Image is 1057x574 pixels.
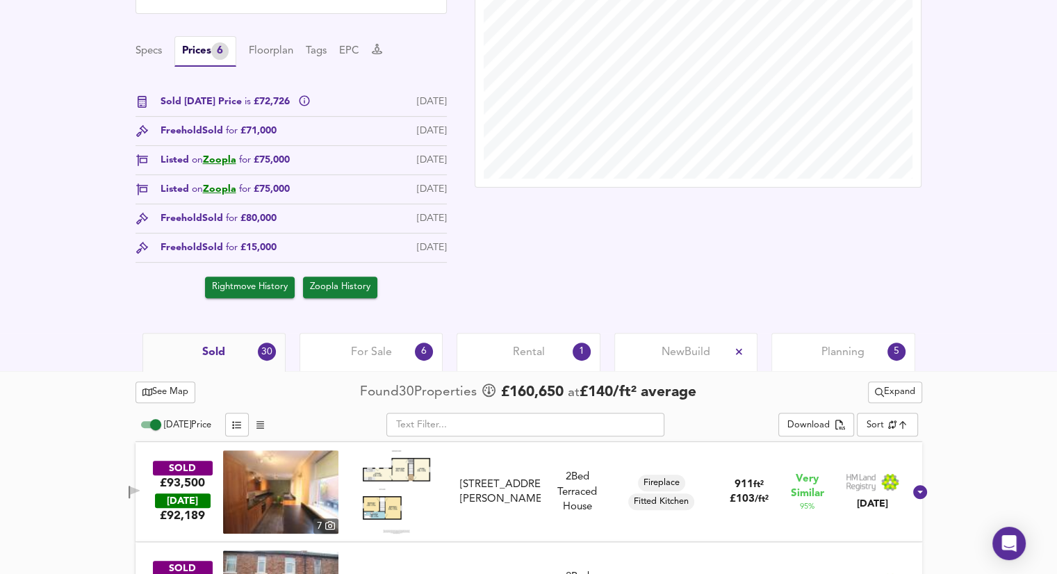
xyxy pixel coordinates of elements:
img: Floorplan [362,450,432,534]
div: Found 30 Propert ies [360,383,480,402]
a: Zoopla [203,184,236,194]
div: 30 Raby Street, DL3 7TH [454,477,546,507]
div: Freehold [161,124,277,138]
img: Land Registry [846,473,900,491]
div: 6 [211,42,229,60]
span: Sold [202,345,225,360]
span: at [568,386,580,400]
div: Freehold [161,240,277,255]
span: Fireplace [638,477,685,489]
span: / ft² [754,495,768,504]
div: 6 [415,343,433,361]
span: Fitted Kitchen [628,495,694,508]
button: See Map [136,382,196,403]
div: split button [778,413,854,436]
span: £ 92,189 [160,508,205,523]
span: for [226,213,238,223]
div: 7 [313,518,338,534]
svg: Show Details [912,484,928,500]
span: [DATE] Price [164,420,211,429]
div: Sort [857,413,917,436]
span: Planning [821,345,865,360]
span: on [192,155,203,165]
a: Zoopla [203,155,236,165]
div: [DATE] [155,493,211,508]
div: [DATE] [417,182,447,197]
div: [DATE] [417,153,447,167]
button: Specs [136,44,162,59]
span: 911 [734,479,753,490]
div: Freehold [161,211,277,226]
span: Rental [513,345,545,360]
span: Rightmove History [212,279,288,295]
img: property thumbnail [223,450,338,534]
button: Prices6 [174,36,236,67]
span: is [245,97,251,106]
span: Sold [DATE] Price £72,726 [161,95,293,109]
span: Zoopla History [310,279,370,295]
span: £ 140 / ft² average [580,385,696,400]
div: Fireplace [638,475,685,491]
button: EPC [339,44,359,59]
div: split button [868,382,922,403]
span: £ 103 [729,494,768,505]
span: See Map [142,384,189,400]
span: Sold £15,000 [202,240,277,255]
div: 5 [887,343,906,361]
div: 30 [258,343,276,361]
span: Sold £80,000 [202,211,277,226]
button: Rightmove History [205,277,295,298]
div: Fitted Kitchen [628,493,694,510]
span: New Build [662,345,710,360]
a: property thumbnail 7 [223,450,338,534]
div: £93,500 [160,475,205,491]
div: 1 [573,343,591,361]
button: Zoopla History [303,277,377,298]
span: on [192,184,203,194]
div: [DATE] [417,95,447,109]
span: Very Similar [791,472,824,501]
span: for [226,126,238,136]
div: SOLD£93,500 [DATE]£92,189property thumbnail 7 Floorplan[STREET_ADDRESS][PERSON_NAME]2Bed Terraced... [136,442,922,542]
span: 95 % [800,501,814,512]
div: Prices [182,42,229,60]
div: 2 Bed Terraced House [546,470,609,514]
span: for [239,184,251,194]
div: [DATE] [417,211,447,226]
input: Text Filter... [386,413,664,436]
div: SOLD [153,461,213,475]
div: [STREET_ADDRESS][PERSON_NAME] [459,477,540,507]
button: Expand [868,382,922,403]
div: [DATE] [417,124,447,138]
div: [DATE] [417,240,447,255]
span: Listed £75,000 [161,153,290,167]
span: £ 160,650 [501,382,564,403]
div: Open Intercom Messenger [992,527,1026,560]
span: for [226,243,238,252]
span: ft² [753,480,763,489]
span: For Sale [351,345,392,360]
div: Download [787,418,830,434]
div: [DATE] [846,497,900,511]
button: Download [778,413,854,436]
div: Sort [867,418,884,432]
button: Tags [306,44,327,59]
span: Sold £71,000 [202,124,277,138]
span: Expand [875,384,915,400]
span: Listed £75,000 [161,182,290,197]
span: for [239,155,251,165]
button: Floorplan [249,44,293,59]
